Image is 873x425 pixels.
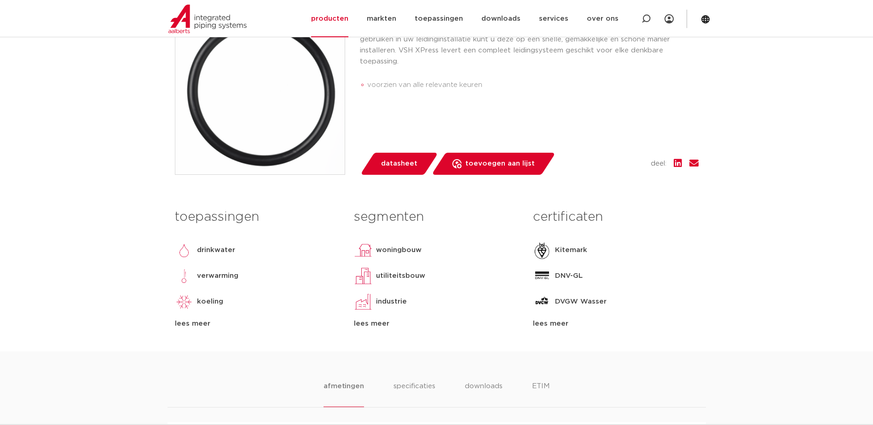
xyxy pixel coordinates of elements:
[376,296,407,307] p: industrie
[197,245,235,256] p: drinkwater
[533,293,551,311] img: DVGW Wasser
[175,208,340,226] h3: toepassingen
[532,381,549,407] li: ETIM
[175,241,193,259] img: drinkwater
[555,245,587,256] p: Kitemark
[324,381,364,407] li: afmetingen
[381,156,417,171] span: datasheet
[354,208,519,226] h3: segmenten
[175,318,340,329] div: lees meer
[376,270,425,281] p: utiliteitsbouw
[354,293,372,311] img: industrie
[533,241,551,259] img: Kitemark
[376,245,422,256] p: woningbouw
[465,381,503,407] li: downloads
[533,267,551,285] img: DNV-GL
[175,5,345,174] img: Product Image for VSH XPress Koper O-ring EPDM 54
[175,267,193,285] img: verwarming
[354,241,372,259] img: woningbouw
[354,318,519,329] div: lees meer
[393,381,435,407] li: specificaties
[354,267,372,285] img: utiliteitsbouw
[360,23,699,67] p: De VSH XPress 7999 is een EPDM O-ring, geschikt voor VSH XPress koper. Door VSH XPress te gebruik...
[197,296,223,307] p: koeling
[175,293,193,311] img: koeling
[533,208,698,226] h3: certificaten
[465,156,535,171] span: toevoegen aan lijst
[197,270,238,281] p: verwarming
[367,78,699,92] li: voorzien van alle relevante keuren
[360,153,438,175] a: datasheet
[533,318,698,329] div: lees meer
[555,270,583,281] p: DNV-GL
[555,296,607,307] p: DVGW Wasser
[651,158,666,169] span: deel:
